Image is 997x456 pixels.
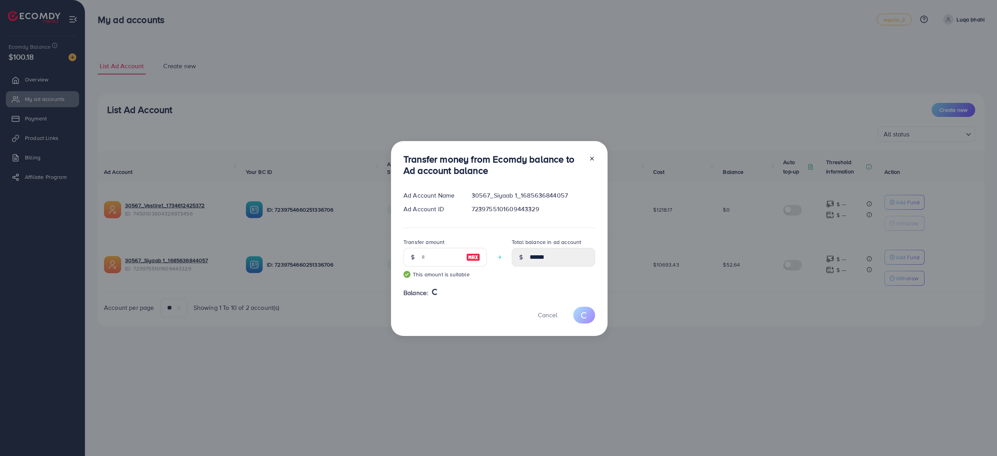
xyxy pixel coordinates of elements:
[964,421,991,450] iframe: Chat
[403,288,428,297] span: Balance:
[403,154,583,176] h3: Transfer money from Ecomdy balance to Ad account balance
[512,238,581,246] label: Total balance in ad account
[465,205,601,214] div: 7239755101609443329
[465,191,601,200] div: 30567_Siyaab 1_1685636844057
[397,205,465,214] div: Ad Account ID
[538,311,557,319] span: Cancel
[528,307,567,323] button: Cancel
[397,191,465,200] div: Ad Account Name
[466,253,480,262] img: image
[403,270,487,278] small: This amount is suitable
[403,238,444,246] label: Transfer amount
[403,271,410,278] img: guide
